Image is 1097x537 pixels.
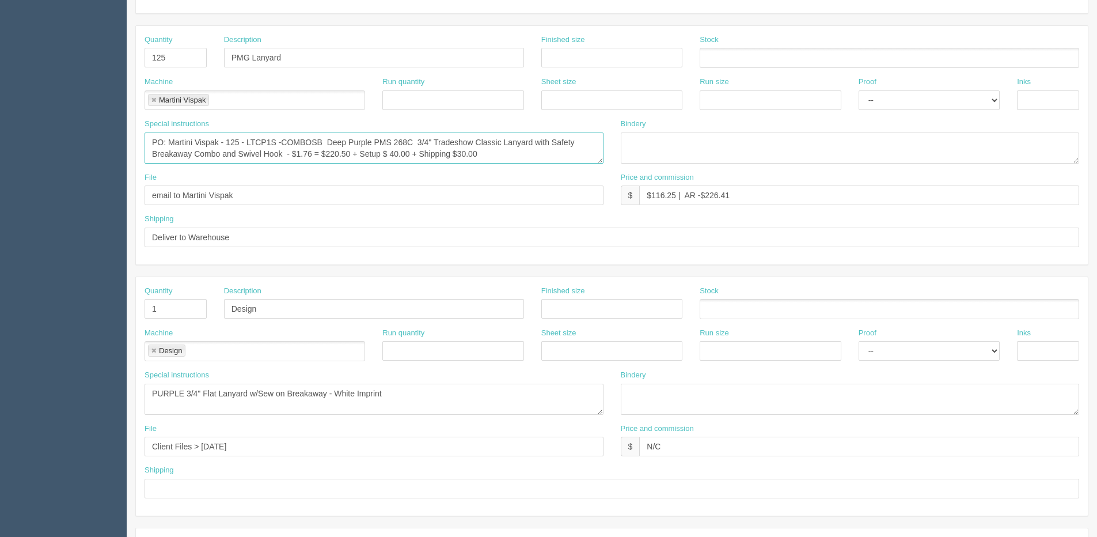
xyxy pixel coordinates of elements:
label: Machine [145,328,173,339]
label: Proof [859,77,876,88]
div: $ [621,437,640,456]
label: Run quantity [382,77,424,88]
label: Price and commission [621,423,694,434]
label: Finished size [541,286,585,297]
div: Martini Vispak [159,96,206,104]
label: Bindery [621,119,646,130]
div: $ [621,186,640,205]
label: Price and commission [621,172,694,183]
label: Stock [700,286,719,297]
label: Description [224,286,261,297]
label: Shipping [145,214,174,225]
label: File [145,172,157,183]
label: File [145,423,157,434]
label: Quantity [145,286,172,297]
label: Special instructions [145,370,209,381]
label: Run quantity [382,328,424,339]
div: Design [159,347,182,354]
label: Shipping [145,465,174,476]
label: Proof [859,328,876,339]
label: Inks [1017,77,1031,88]
label: Run size [700,328,729,339]
label: Special instructions [145,119,209,130]
label: Sheet size [541,77,576,88]
label: Quantity [145,35,172,46]
label: Finished size [541,35,585,46]
label: Bindery [621,370,646,381]
label: Machine [145,77,173,88]
textarea: PO: Martini Vispak - 125 - LTCP1S -COMBOSB Deep Purple PMS 268C 3/4" Tradeshow Classic Lanyard wi... [145,133,603,164]
label: Sheet size [541,328,576,339]
label: Inks [1017,328,1031,339]
label: Description [224,35,261,46]
textarea: PURPLE 3/4" Flat Lanyard w/Sew on Breakaway - White Imprint [145,384,603,415]
label: Stock [700,35,719,46]
label: Run size [700,77,729,88]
